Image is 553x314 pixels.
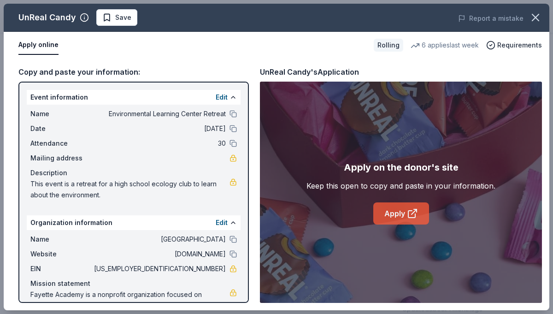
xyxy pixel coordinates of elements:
div: UnReal Candy [18,10,76,25]
div: Description [30,167,237,178]
span: Save [115,12,131,23]
div: Organization information [27,215,241,230]
div: Rolling [374,39,403,52]
span: [GEOGRAPHIC_DATA] [92,234,226,245]
button: Requirements [486,40,542,51]
a: Apply [373,202,429,225]
div: Mission statement [30,278,237,289]
div: Apply on the donor's site [344,160,459,175]
span: Mailing address [30,153,92,164]
span: Date [30,123,92,134]
button: Report a mistake [458,13,524,24]
span: Environmental Learning Center Retreat [92,108,226,119]
span: Website [30,249,92,260]
span: Name [30,234,92,245]
span: Name [30,108,92,119]
button: Edit [216,217,228,228]
button: Apply online [18,36,59,55]
span: Attendance [30,138,92,149]
span: [DOMAIN_NAME] [92,249,226,260]
button: Save [96,9,137,26]
span: [DATE] [92,123,226,134]
span: 30 [92,138,226,149]
div: 6 applies last week [411,40,479,51]
div: Event information [27,90,241,105]
div: Copy and paste your information: [18,66,249,78]
span: [US_EMPLOYER_IDENTIFICATION_NUMBER] [92,263,226,274]
div: UnReal Candy's Application [260,66,359,78]
button: Edit [216,92,228,103]
span: This event is a retreat for a high school ecology club to learn about the environment. [30,178,229,201]
div: Keep this open to copy and paste in your information. [306,180,495,191]
span: Requirements [497,40,542,51]
span: EIN [30,263,92,274]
